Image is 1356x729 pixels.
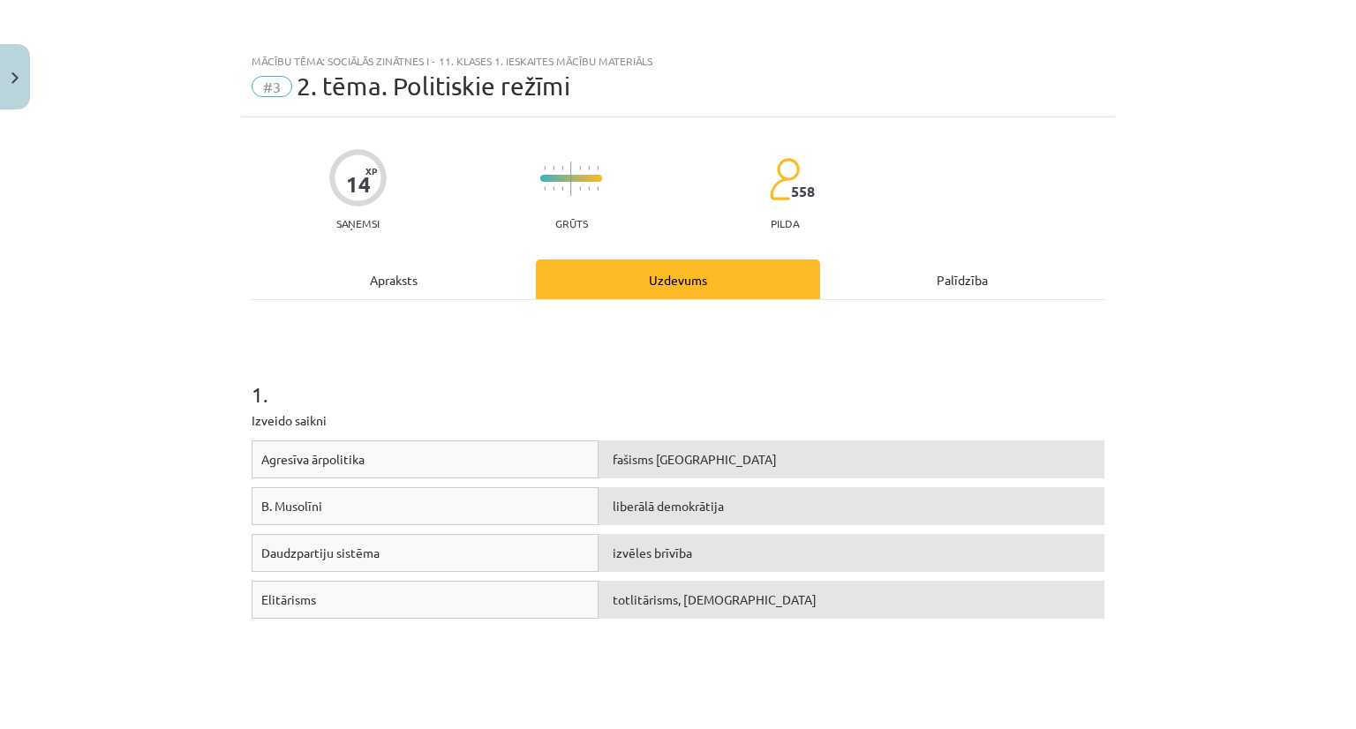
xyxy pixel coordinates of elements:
[597,166,599,170] img: icon-short-line-57e1e144782c952c97e751825c79c345078a6d821885a25fce030b3d8c18986b.svg
[613,451,777,467] span: fašisms [GEOGRAPHIC_DATA]
[555,217,588,229] p: Grūts
[252,55,1104,67] div: Mācību tēma: Sociālās zinātnes i - 11. klases 1. ieskaites mācību materiāls
[561,186,563,191] img: icon-short-line-57e1e144782c952c97e751825c79c345078a6d821885a25fce030b3d8c18986b.svg
[561,166,563,170] img: icon-short-line-57e1e144782c952c97e751825c79c345078a6d821885a25fce030b3d8c18986b.svg
[613,545,692,560] span: izvēles brīvība
[791,184,815,199] span: 558
[252,259,536,299] div: Apraksts
[597,186,599,191] img: icon-short-line-57e1e144782c952c97e751825c79c345078a6d821885a25fce030b3d8c18986b.svg
[820,259,1104,299] div: Palīdzība
[261,498,322,514] span: B. Musolīni
[261,545,380,560] span: Daudzpartiju sistēma
[771,217,799,229] p: pilda
[346,172,371,197] div: 14
[261,591,316,607] span: Elitārisms
[544,186,546,191] img: icon-short-line-57e1e144782c952c97e751825c79c345078a6d821885a25fce030b3d8c18986b.svg
[588,166,590,170] img: icon-short-line-57e1e144782c952c97e751825c79c345078a6d821885a25fce030b3d8c18986b.svg
[588,186,590,191] img: icon-short-line-57e1e144782c952c97e751825c79c345078a6d821885a25fce030b3d8c18986b.svg
[252,411,1104,430] p: Izveido saikni
[769,157,800,201] img: students-c634bb4e5e11cddfef0936a35e636f08e4e9abd3cc4e673bd6f9a4125e45ecb1.svg
[536,259,820,299] div: Uzdevums
[297,71,570,101] span: 2. tēma. Politiskie režīmi
[613,498,724,514] span: liberālā demokrātija
[579,186,581,191] img: icon-short-line-57e1e144782c952c97e751825c79c345078a6d821885a25fce030b3d8c18986b.svg
[553,166,554,170] img: icon-short-line-57e1e144782c952c97e751825c79c345078a6d821885a25fce030b3d8c18986b.svg
[544,166,546,170] img: icon-short-line-57e1e144782c952c97e751825c79c345078a6d821885a25fce030b3d8c18986b.svg
[579,166,581,170] img: icon-short-line-57e1e144782c952c97e751825c79c345078a6d821885a25fce030b3d8c18986b.svg
[365,166,377,176] span: XP
[252,76,292,97] span: #3
[570,162,572,196] img: icon-long-line-d9ea69661e0d244f92f715978eff75569469978d946b2353a9bb055b3ed8787d.svg
[11,72,19,84] img: icon-close-lesson-0947bae3869378f0d4975bcd49f059093ad1ed9edebbc8119c70593378902aed.svg
[252,351,1104,406] h1: 1 .
[261,451,365,467] span: Agresīva ārpolitika
[613,591,817,607] span: totlitārisms, [DEMOGRAPHIC_DATA]
[553,186,554,191] img: icon-short-line-57e1e144782c952c97e751825c79c345078a6d821885a25fce030b3d8c18986b.svg
[329,217,387,229] p: Saņemsi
